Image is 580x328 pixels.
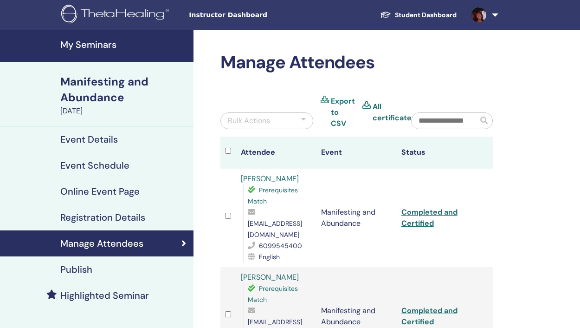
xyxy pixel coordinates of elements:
span: English [259,253,280,261]
span: 6099545400 [259,242,302,250]
img: default.jpg [471,7,486,22]
h4: Event Schedule [60,160,129,171]
h4: Manage Attendees [60,238,143,249]
a: [PERSON_NAME] [241,272,299,282]
a: All certificates [373,101,416,124]
td: Manifesting and Abundance [316,169,397,267]
img: graduation-cap-white.svg [380,11,391,19]
h4: Publish [60,264,92,275]
th: Attendee [236,137,316,169]
span: Prerequisites Match [248,284,298,304]
div: [DATE] [60,105,188,117]
a: Completed and Certified [401,207,458,228]
th: Event [316,137,397,169]
div: Manifesting and Abundance [60,74,188,105]
h4: Registration Details [60,212,145,223]
h4: Online Event Page [60,186,140,197]
h4: Highlighted Seminar [60,290,149,301]
h2: Manage Attendees [220,52,493,73]
h4: Event Details [60,134,118,145]
img: logo.png [61,5,172,26]
a: Completed and Certified [401,306,458,327]
span: Instructor Dashboard [189,10,328,20]
div: Bulk Actions [228,115,270,126]
h4: My Seminars [60,39,188,50]
span: [EMAIL_ADDRESS][DOMAIN_NAME] [248,219,302,239]
span: Prerequisites Match [248,186,298,205]
a: Export to CSV [331,96,355,129]
th: Status [397,137,477,169]
a: Student Dashboard [373,7,464,24]
a: [PERSON_NAME] [241,174,299,184]
a: Manifesting and Abundance[DATE] [55,74,193,117]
